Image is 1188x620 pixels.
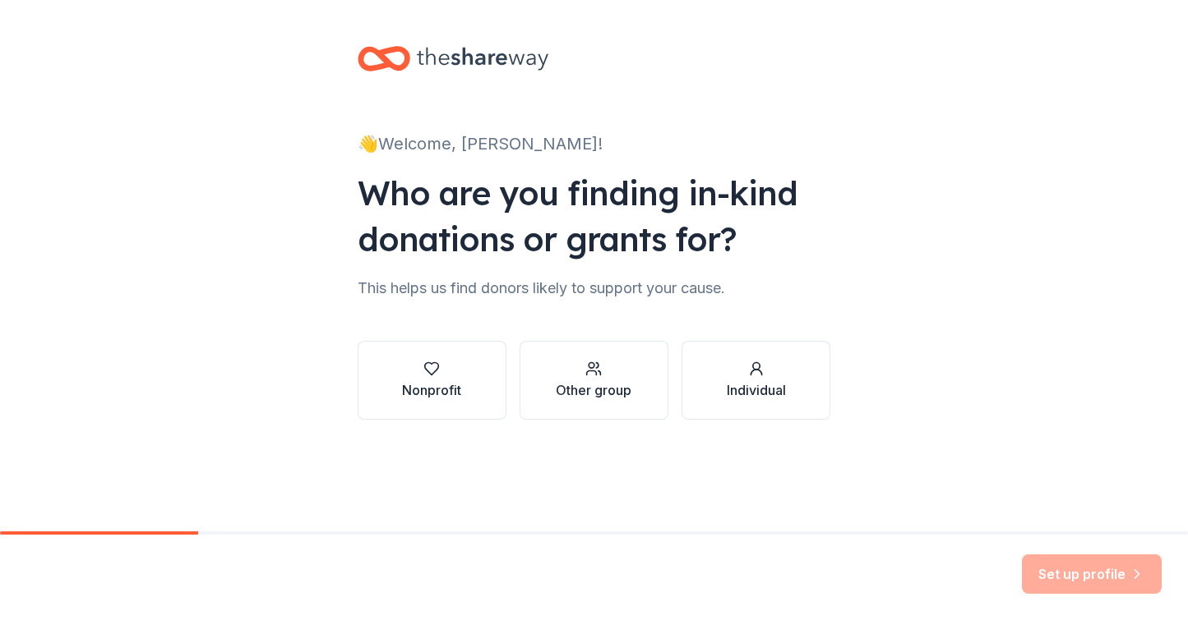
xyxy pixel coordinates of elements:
div: Who are you finding in-kind donations or grants for? [358,170,831,262]
div: Individual [727,380,786,400]
button: Nonprofit [358,341,506,420]
div: Nonprofit [402,380,461,400]
div: Other group [556,380,631,400]
div: This helps us find donors likely to support your cause. [358,275,831,301]
div: 👋 Welcome, [PERSON_NAME]! [358,131,831,157]
button: Other group [520,341,668,420]
button: Individual [682,341,830,420]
